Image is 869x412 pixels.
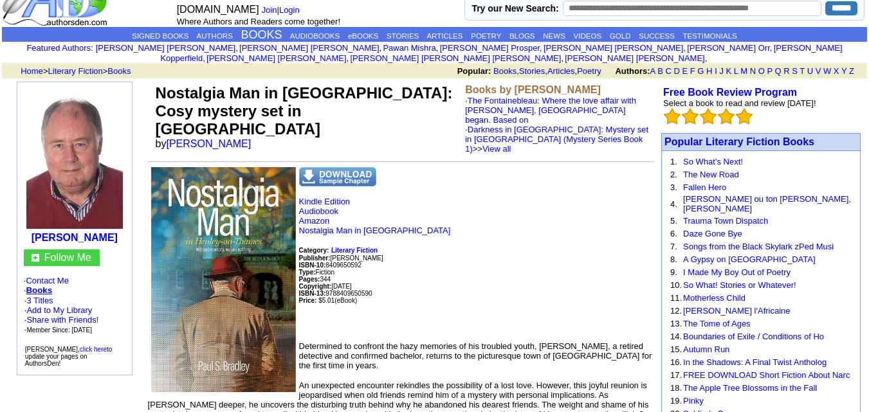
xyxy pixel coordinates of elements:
font: 10. [670,280,682,290]
font: · [24,296,99,334]
iframe: fb:like Facebook Social Plugin [299,318,621,331]
a: Join [262,5,277,15]
a: [PERSON_NAME] Prosper [440,43,540,53]
a: C [665,66,671,76]
a: Popular Literary Fiction Books [664,136,814,147]
img: bigemptystars.png [664,108,681,125]
font: Copyright: [299,283,332,290]
a: STORIES [387,32,419,40]
font: 11. [670,293,682,303]
font: $5.01 [318,297,334,304]
font: Follow Me [44,252,91,263]
font: 3. [670,183,677,192]
font: 19. [670,396,682,406]
font: i [381,45,383,52]
a: 3 Titles [26,296,53,305]
a: AUDIOBOOKS [290,32,340,40]
b: Type: [299,269,316,276]
a: L [734,66,738,76]
b: Literary Fiction [331,247,378,254]
font: 344 [299,276,331,283]
a: Y [841,66,846,76]
a: R [783,66,789,76]
font: , , , [457,66,866,76]
font: 5. [670,216,677,226]
a: NEWS [543,32,565,40]
font: Where Authors and Readers come together! [177,17,340,26]
a: Trauma Town Dispatch [683,216,768,226]
a: Login [279,5,300,15]
a: So What's Next! [683,157,743,166]
img: bigemptystars.png [718,108,735,125]
label: Try our New Search: [471,3,558,13]
font: 6. [670,229,677,238]
a: N [750,66,756,76]
a: [PERSON_NAME] Kopperfield [160,43,842,63]
a: F [690,66,695,76]
a: VIDEOS [574,32,601,40]
a: Home [21,66,43,76]
a: POETRY [471,32,501,40]
font: i [707,55,708,62]
a: Kindle Edition [299,197,351,206]
a: [PERSON_NAME] l'Africaine [683,306,790,316]
a: Poetry [577,66,601,76]
a: Audiobook [299,206,338,216]
font: : [26,43,93,53]
a: V [816,66,821,76]
a: Literary Fiction [48,66,103,76]
font: 13. [670,319,682,328]
a: Pawan Mishra [383,43,435,53]
font: · · · [24,305,99,334]
font: i [349,55,350,62]
a: Boundaries of Exile / Conditions of Ho [683,332,824,341]
a: Pinky [683,396,704,406]
a: FREE DOWNLOAD Short Fiction About Narc [683,370,850,380]
a: TESTIMONIALS [682,32,736,40]
a: SUCCESS [639,32,675,40]
font: 8. [670,255,677,264]
a: [PERSON_NAME] [PERSON_NAME] [239,43,379,53]
a: The Fontainebleau: Where the love affair with [PERSON_NAME], [GEOGRAPHIC_DATA] began. Based on [465,96,636,125]
a: Fallen Hero [683,183,726,192]
font: · >> [465,125,648,154]
a: ARTICLES [426,32,462,40]
img: bigemptystars.png [700,108,717,125]
font: · [465,96,648,154]
a: M [740,66,747,76]
font: i [772,45,773,52]
a: In the Shadows: A Final Twist Antholog [683,357,827,367]
a: [PERSON_NAME] [PERSON_NAME] [PERSON_NAME] [350,53,561,63]
a: Books [26,285,52,295]
a: A Gypsy on [GEOGRAPHIC_DATA] [683,255,815,264]
font: [DATE] [331,283,351,290]
a: [PERSON_NAME] [PERSON_NAME] [206,53,346,63]
a: Share with Friends! [26,315,98,325]
a: P [767,66,772,76]
a: eBOOKS [348,32,378,40]
a: A [650,66,655,76]
font: , , , , , , , , , , [96,43,843,63]
font: > > [16,66,131,76]
a: click here [80,346,107,353]
b: Pages: [299,276,320,283]
a: The Tome of Ages [683,319,751,328]
a: GOLD [610,32,631,40]
a: J [719,66,724,76]
font: 15. [670,345,682,354]
a: BLOGS [509,32,535,40]
font: [PERSON_NAME] [299,255,383,262]
font: i [686,45,687,52]
a: Autumn Run [683,345,729,354]
b: Category: [299,247,329,254]
a: Motherless Child [683,293,746,303]
img: bigemptystars.png [682,108,699,125]
a: T [800,66,805,76]
a: B [657,66,663,76]
a: E [682,66,688,76]
b: ISBN-10: [299,262,326,269]
font: i [438,45,439,52]
font: 7. [670,242,677,251]
font: Determined to confront the hazy memories of his troubled youth, [PERSON_NAME], a retired detectiv... [299,341,652,370]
